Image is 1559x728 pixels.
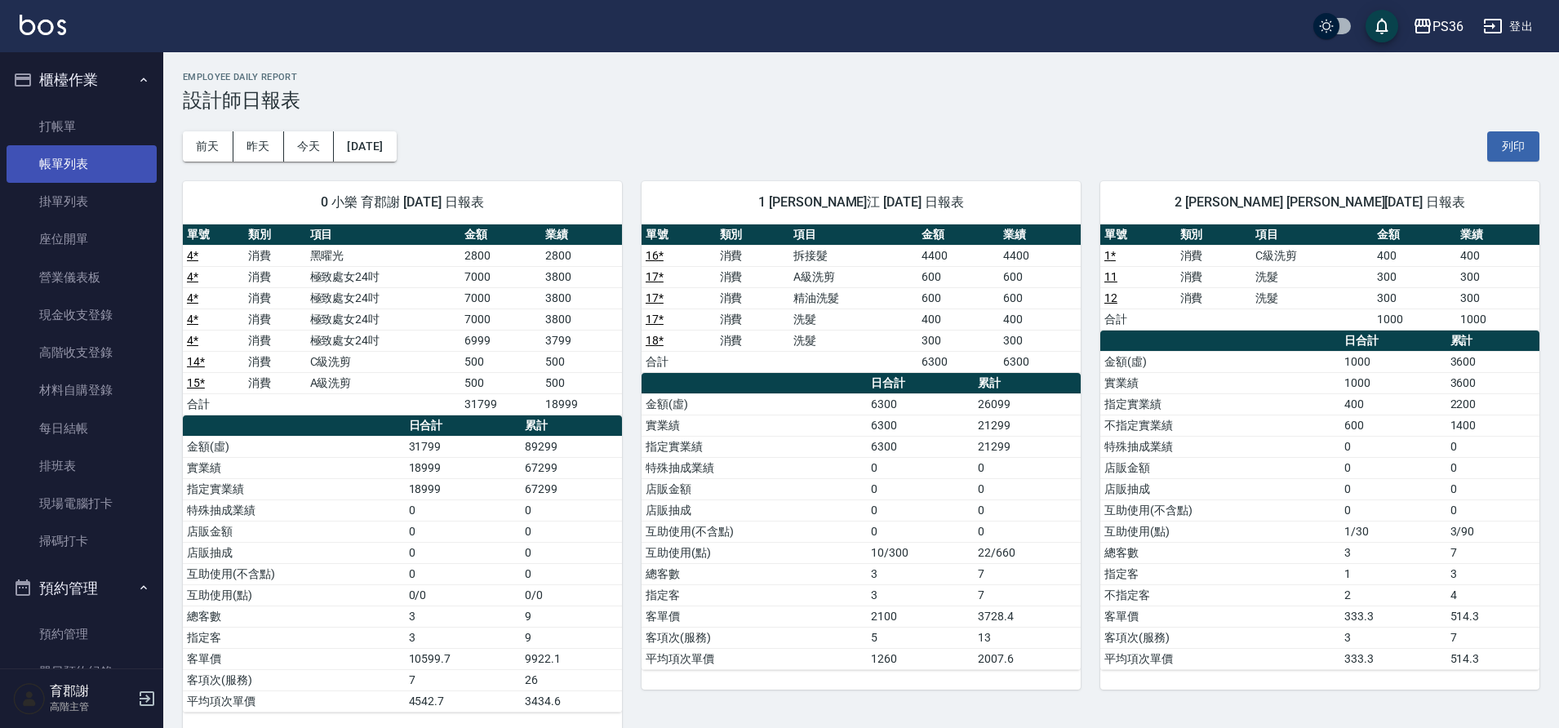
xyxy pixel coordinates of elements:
[642,499,867,521] td: 店販抽成
[917,287,999,309] td: 600
[1446,436,1539,457] td: 0
[716,330,790,351] td: 消費
[1366,10,1398,42] button: save
[974,648,1081,669] td: 2007.6
[521,478,622,499] td: 67299
[1100,606,1340,627] td: 客單價
[405,584,521,606] td: 0/0
[1446,627,1539,648] td: 7
[1446,393,1539,415] td: 2200
[974,415,1081,436] td: 21299
[7,108,157,145] a: 打帳單
[7,259,157,296] a: 營業儀表板
[1446,499,1539,521] td: 0
[867,521,974,542] td: 0
[974,584,1081,606] td: 7
[1251,266,1373,287] td: 洗髮
[1406,10,1470,43] button: PS36
[183,521,405,542] td: 店販金額
[1373,224,1456,246] th: 金額
[1446,372,1539,393] td: 3600
[521,563,622,584] td: 0
[7,567,157,610] button: 預約管理
[405,648,521,669] td: 10599.7
[521,457,622,478] td: 67299
[1456,224,1539,246] th: 業績
[1100,351,1340,372] td: 金額(虛)
[642,478,867,499] td: 店販金額
[183,499,405,521] td: 特殊抽成業績
[405,478,521,499] td: 18999
[50,699,133,714] p: 高階主管
[1340,542,1446,563] td: 3
[7,653,157,690] a: 單日預約紀錄
[789,330,917,351] td: 洗髮
[1446,478,1539,499] td: 0
[1446,542,1539,563] td: 7
[202,194,602,211] span: 0 小樂 育郡謝 [DATE] 日報表
[460,351,541,372] td: 500
[405,415,521,437] th: 日合計
[521,627,622,648] td: 9
[867,563,974,584] td: 3
[1104,291,1117,304] a: 12
[183,131,233,162] button: 前天
[642,415,867,436] td: 實業績
[642,457,867,478] td: 特殊抽成業績
[999,351,1081,372] td: 6300
[244,266,305,287] td: 消費
[1176,224,1252,246] th: 類別
[244,351,305,372] td: 消費
[974,499,1081,521] td: 0
[867,627,974,648] td: 5
[521,499,622,521] td: 0
[1446,351,1539,372] td: 3600
[460,372,541,393] td: 500
[1446,457,1539,478] td: 0
[974,542,1081,563] td: 22/660
[1100,393,1340,415] td: 指定實業績
[20,15,66,35] img: Logo
[1100,457,1340,478] td: 店販金額
[405,606,521,627] td: 3
[1373,245,1456,266] td: 400
[1176,245,1252,266] td: 消費
[7,183,157,220] a: 掛單列表
[716,309,790,330] td: 消費
[1100,542,1340,563] td: 總客數
[306,351,461,372] td: C級洗剪
[917,330,999,351] td: 300
[974,436,1081,457] td: 21299
[183,89,1539,112] h3: 設計師日報表
[789,266,917,287] td: A級洗剪
[1446,648,1539,669] td: 514.3
[7,296,157,334] a: 現金收支登錄
[183,563,405,584] td: 互助使用(不含點)
[789,245,917,266] td: 拆接髮
[334,131,396,162] button: [DATE]
[1100,627,1340,648] td: 客項次(服務)
[183,72,1539,82] h2: Employee Daily Report
[1100,499,1340,521] td: 互助使用(不含點)
[1340,478,1446,499] td: 0
[1373,309,1456,330] td: 1000
[521,690,622,712] td: 3434.6
[867,373,974,394] th: 日合計
[716,266,790,287] td: 消費
[867,499,974,521] td: 0
[183,648,405,669] td: 客單價
[1446,563,1539,584] td: 3
[1176,287,1252,309] td: 消費
[974,373,1081,394] th: 累計
[183,669,405,690] td: 客項次(服務)
[1446,331,1539,352] th: 累計
[1100,224,1539,331] table: a dense table
[7,145,157,183] a: 帳單列表
[541,372,622,393] td: 500
[867,415,974,436] td: 6300
[716,287,790,309] td: 消費
[405,669,521,690] td: 7
[306,309,461,330] td: 極致處女24吋
[1456,287,1539,309] td: 300
[244,309,305,330] td: 消費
